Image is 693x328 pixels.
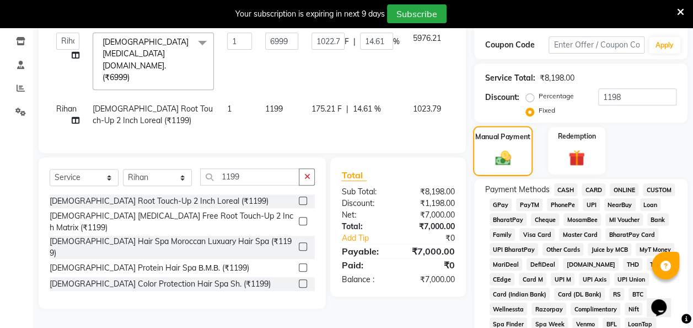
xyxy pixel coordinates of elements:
label: Percentage [539,91,574,101]
div: ₹7,000.00 [398,209,463,221]
div: ₹8,198.00 [398,186,463,198]
span: 1023.79 [413,104,441,114]
div: Sub Total: [333,186,398,198]
span: | [353,36,356,47]
span: MyT Money [636,243,674,256]
span: BharatPay [490,213,527,226]
span: RS [609,288,624,300]
div: Balance : [333,274,398,285]
div: Service Total: [485,72,535,84]
span: BharatPay Card [605,228,658,241]
span: Other Cards [542,243,583,256]
span: MI Voucher [605,213,643,226]
span: PhonePe [547,198,578,211]
span: Visa Card [519,228,555,241]
div: Coupon Code [485,39,549,51]
div: Discount: [333,198,398,209]
span: [DEMOGRAPHIC_DATA] Root Touch-Up 2 Inch Loreal (₹1199) [93,104,213,125]
div: ₹7,000.00 [398,245,463,258]
button: Apply [649,37,680,54]
div: Paid: [333,258,398,272]
span: TCL [647,258,664,271]
div: [DEMOGRAPHIC_DATA] Root Touch-Up 2 Inch Loreal (₹1199) [50,195,268,207]
a: Add Tip [333,232,409,244]
span: Payment Methods [485,184,550,195]
span: NearBuy [604,198,636,211]
span: Wellnessta [490,303,528,315]
div: [DEMOGRAPHIC_DATA] Color Protection Hair Spa Sh. (₹1199) [50,278,271,290]
span: Total [341,170,367,181]
iframe: chat widget [647,284,682,317]
span: Master Card [559,228,601,241]
div: [DEMOGRAPHIC_DATA] [MEDICAL_DATA] Free Root Touch-Up 2 Inch Matrix (₹1199) [50,210,294,234]
span: MariDeal [490,258,523,271]
span: Bank [647,213,669,226]
span: DefiDeal [527,258,558,271]
span: Complimentary [571,303,620,315]
span: % [393,36,400,47]
span: THD [623,258,642,271]
span: CASH [554,183,578,196]
span: [DOMAIN_NAME] [563,258,619,271]
span: 14.61 % [353,103,381,115]
span: 1 [227,104,232,114]
div: [DEMOGRAPHIC_DATA] Protein Hair Spa Β.Μ.Β. (₹1199) [50,262,249,274]
label: Redemption [558,131,596,141]
span: Razorpay [531,303,566,315]
div: ₹0 [409,232,463,244]
span: [DEMOGRAPHIC_DATA] [MEDICAL_DATA] [DOMAIN_NAME]. (₹6999) [103,37,189,82]
span: Card (DL Bank) [554,288,605,300]
a: x [130,72,135,82]
div: ₹7,000.00 [398,221,463,232]
span: PayTM [516,198,542,211]
img: _gift.svg [563,148,590,168]
span: 5976.21 [413,33,441,43]
span: GPay [490,198,512,211]
div: Your subscription is expiring in next 9 days [235,8,385,20]
span: UPI Axis [579,273,610,285]
span: Rihan [56,104,77,114]
span: 1199 [265,104,283,114]
span: CARD [582,183,605,196]
span: Card M [519,273,546,285]
button: Subscribe [387,4,447,23]
div: [DEMOGRAPHIC_DATA] Hair Spa Moroccan Luxuary Hair Spa (₹1199) [50,236,294,259]
span: CEdge [490,273,515,285]
div: ₹7,000.00 [398,274,463,285]
input: Enter Offer / Coupon Code [549,36,644,54]
div: Net: [333,209,398,221]
span: Juice by MCB [588,243,631,256]
input: Search or Scan [200,168,299,186]
span: UPI M [551,273,574,285]
div: Discount: [485,92,519,103]
span: CUSTOM [643,183,675,196]
div: ₹1,198.00 [398,198,463,209]
span: Family [490,228,515,241]
img: _cash.svg [490,149,515,167]
label: Manual Payment [475,131,530,142]
span: BTC [628,288,647,300]
div: Total: [333,221,398,232]
div: ₹8,198.00 [540,72,574,84]
span: UPI Union [614,273,649,285]
div: Payable: [333,245,398,258]
span: Nift [625,303,642,315]
div: ₹0 [398,258,463,272]
span: Loan [640,198,661,211]
span: UPI [583,198,600,211]
span: ONLINE [610,183,638,196]
span: 175.21 F [311,103,342,115]
span: | [346,103,348,115]
span: Cheque [531,213,559,226]
span: MosamBee [563,213,601,226]
span: F [345,36,349,47]
label: Fixed [539,105,555,115]
span: Card (Indian Bank) [490,288,550,300]
span: UPI BharatPay [490,243,539,256]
